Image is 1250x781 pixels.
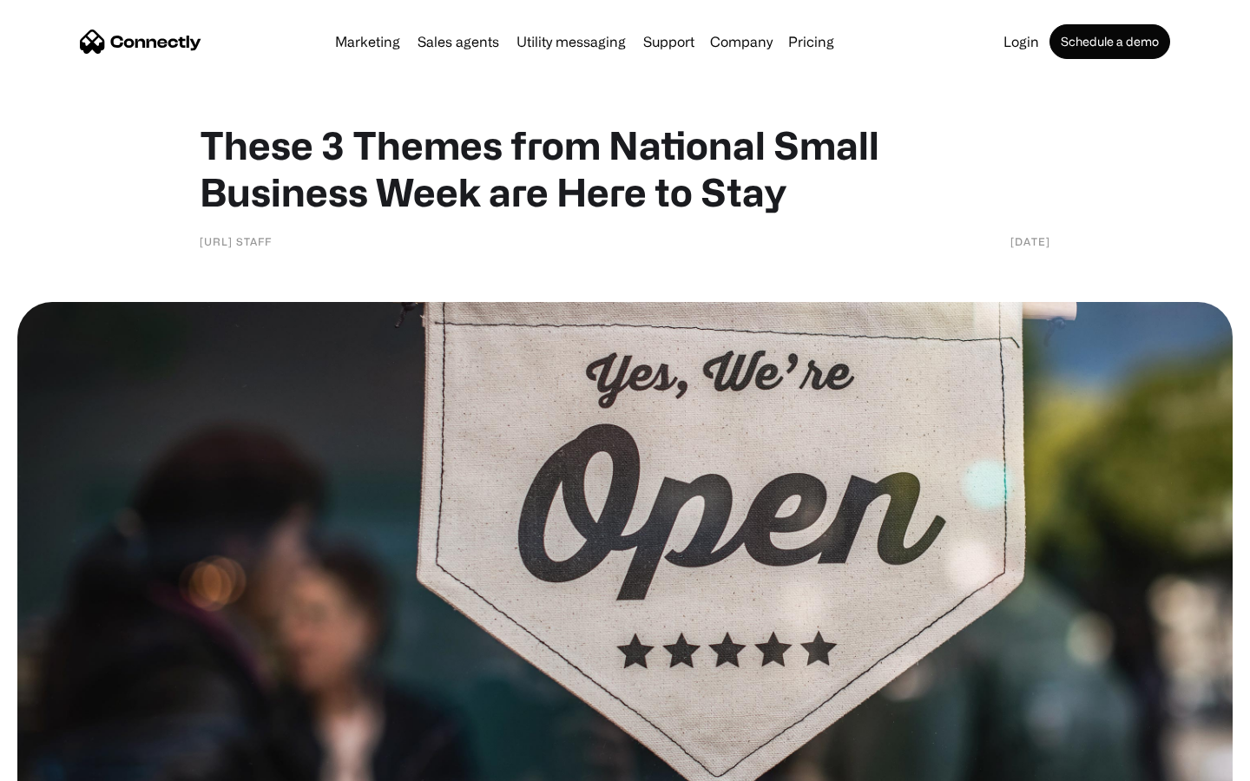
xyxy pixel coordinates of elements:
[510,35,633,49] a: Utility messaging
[35,751,104,775] ul: Language list
[781,35,841,49] a: Pricing
[636,35,701,49] a: Support
[80,29,201,55] a: home
[17,751,104,775] aside: Language selected: English
[710,30,773,54] div: Company
[997,35,1046,49] a: Login
[1010,233,1050,250] div: [DATE]
[705,30,778,54] div: Company
[200,121,1050,215] h1: These 3 Themes from National Small Business Week are Here to Stay
[411,35,506,49] a: Sales agents
[1049,24,1170,59] a: Schedule a demo
[328,35,407,49] a: Marketing
[200,233,272,250] div: [URL] Staff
